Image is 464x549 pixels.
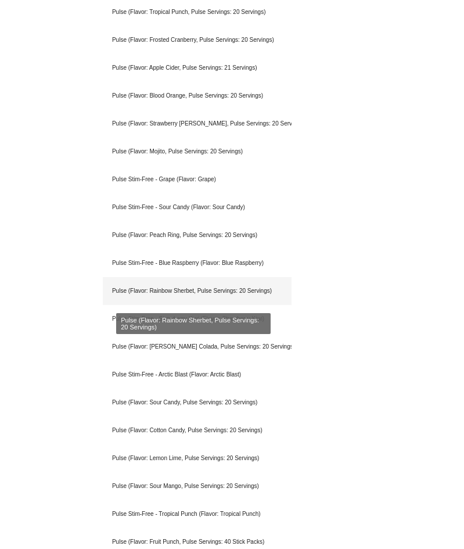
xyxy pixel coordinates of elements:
[103,389,292,417] div: Pulse (Flavor: Sour Candy, Pulse Servings: 20 Servings)
[103,26,292,54] div: Pulse (Flavor: Frosted Cranberry, Pulse Servings: 20 Servings)
[103,277,292,305] div: Pulse (Flavor: Rainbow Sherbet, Pulse Servings: 20 Servings)
[103,444,292,472] div: Pulse (Flavor: Lemon Lime, Pulse Servings: 20 Servings)
[103,110,292,138] div: Pulse (Flavor: Strawberry [PERSON_NAME], Pulse Servings: 20 Servings)
[103,221,292,249] div: Pulse (Flavor: Peach Ring, Pulse Servings: 20 Servings)
[103,361,292,389] div: Pulse Stim-Free - Arctic Blast (Flavor: Arctic Blast)
[103,249,292,277] div: Pulse Stim-Free - Blue Raspberry (Flavor: Blue Raspberry)
[103,333,292,361] div: Pulse (Flavor: [PERSON_NAME] Colada, Pulse Servings: 20 Servings)
[103,166,292,193] div: Pulse Stim-Free - Grape (Flavor: Grape)
[103,82,292,110] div: Pulse (Flavor: Blood Orange, Pulse Servings: 20 Servings)
[103,54,292,82] div: Pulse (Flavor: Apple Cider, Pulse Servings: 21 Servings)
[103,305,292,333] div: Pulse Stim-Free - Strawberry Kiwi (Flavor: Strawberry Kiwi)
[103,193,292,221] div: Pulse Stim-Free - Sour Candy (Flavor: Sour Candy)
[103,472,292,500] div: Pulse (Flavor: Sour Mango, Pulse Servings: 20 Servings)
[103,138,292,166] div: Pulse (Flavor: Mojito, Pulse Servings: 20 Servings)
[103,417,292,444] div: Pulse (Flavor: Cotton Candy, Pulse Servings: 20 Servings)
[103,500,292,528] div: Pulse Stim-Free - Tropical Punch (Flavor: Tropical Punch)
